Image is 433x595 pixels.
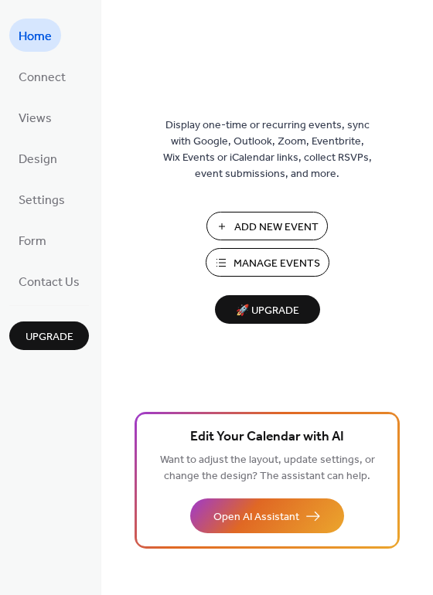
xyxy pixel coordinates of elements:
[9,19,61,52] a: Home
[9,223,56,257] a: Form
[160,450,375,487] span: Want to adjust the layout, update settings, or change the design? The assistant can help.
[19,229,46,253] span: Form
[9,264,89,297] a: Contact Us
[206,212,328,240] button: Add New Event
[163,117,372,182] span: Display one-time or recurring events, sync with Google, Outlook, Zoom, Eventbrite, Wix Events or ...
[19,66,66,90] span: Connect
[19,25,52,49] span: Home
[9,59,75,93] a: Connect
[9,182,74,216] a: Settings
[190,427,344,448] span: Edit Your Calendar with AI
[206,248,329,277] button: Manage Events
[213,509,299,525] span: Open AI Assistant
[9,100,61,134] a: Views
[9,141,66,175] a: Design
[19,107,52,131] span: Views
[19,148,57,172] span: Design
[26,329,73,345] span: Upgrade
[190,498,344,533] button: Open AI Assistant
[224,301,311,321] span: 🚀 Upgrade
[234,219,319,236] span: Add New Event
[9,321,89,350] button: Upgrade
[234,256,320,272] span: Manage Events
[19,270,80,294] span: Contact Us
[215,295,320,324] button: 🚀 Upgrade
[19,189,65,212] span: Settings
